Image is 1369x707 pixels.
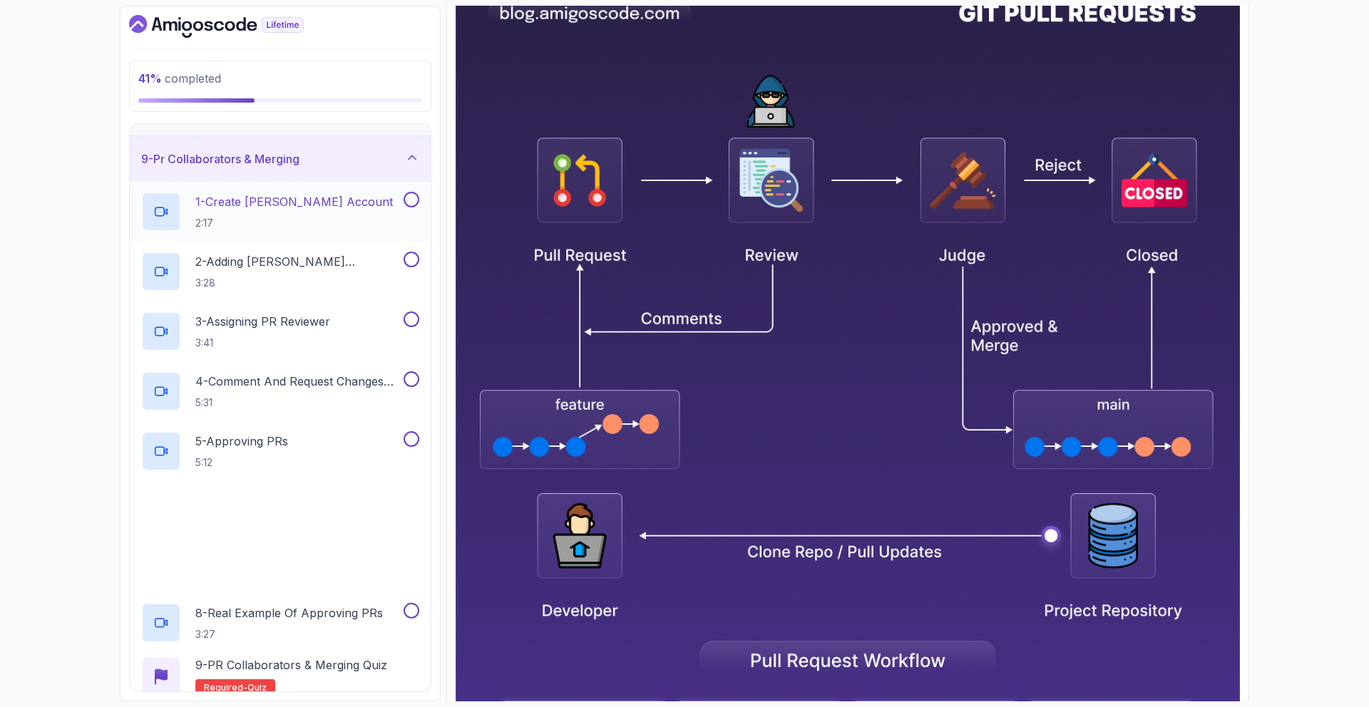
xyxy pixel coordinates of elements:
[195,313,330,330] p: 3 - Assigning PR Reviewer
[141,371,419,411] button: 4-Comment And Request Changes From PR5:31
[195,193,393,210] p: 1 - Create [PERSON_NAME] Account
[195,656,387,674] p: 9 - PR Collaborators & Merging Quiz
[195,433,288,450] p: 5 - Approving PRs
[141,431,419,471] button: 5-Approving PRs5:12
[195,396,401,410] p: 5:31
[195,216,393,230] p: 2:17
[141,656,419,696] button: 9-PR Collaborators & Merging QuizRequired-quiz
[195,373,401,390] p: 4 - Comment And Request Changes From PR
[141,150,299,167] h3: 9 - Pr Collaborators & Merging
[141,311,419,351] button: 3-Assigning PR Reviewer3:41
[195,455,288,470] p: 5:12
[138,71,221,86] span: completed
[129,15,337,38] a: Dashboard
[138,71,162,86] span: 41 %
[141,603,419,643] button: 8-Real Example Of Approving PRs3:27
[247,682,267,693] span: quiz
[195,336,330,350] p: 3:41
[141,192,419,232] button: 1-Create [PERSON_NAME] Account2:17
[204,682,247,693] span: Required-
[195,253,401,270] p: 2 - Adding [PERSON_NAME] Collaborator
[130,136,431,182] button: 9-Pr Collaborators & Merging
[195,627,383,641] p: 3:27
[195,604,383,621] p: 8 - Real Example Of Approving PRs
[141,252,419,291] button: 2-Adding [PERSON_NAME] Collaborator3:28
[195,276,401,290] p: 3:28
